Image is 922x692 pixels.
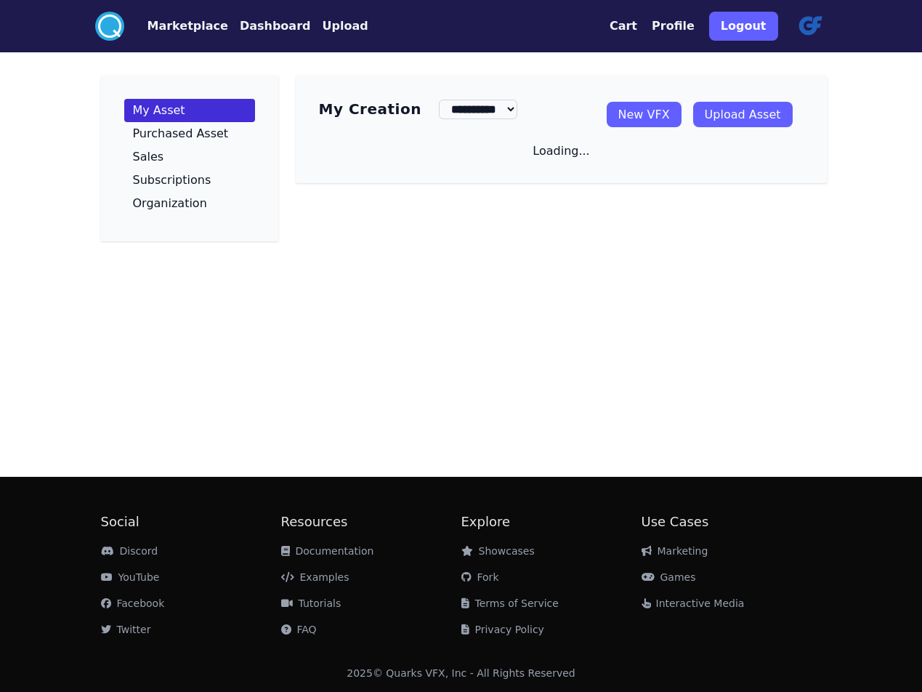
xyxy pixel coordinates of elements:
[124,169,255,192] a: Subscriptions
[642,598,745,609] a: Interactive Media
[228,17,311,35] a: Dashboard
[133,174,211,186] p: Subscriptions
[607,102,682,127] a: New VFX
[533,142,589,160] p: Loading...
[240,17,311,35] button: Dashboard
[124,122,255,145] a: Purchased Asset
[347,666,575,680] div: 2025 © Quarks VFX, Inc - All Rights Reserved
[124,99,255,122] a: My Asset
[322,17,368,35] button: Upload
[281,545,374,557] a: Documentation
[124,145,255,169] a: Sales
[319,99,421,119] h3: My Creation
[709,12,778,41] button: Logout
[642,571,696,583] a: Games
[281,512,461,532] h2: Resources
[281,624,317,635] a: FAQ
[642,545,708,557] a: Marketing
[101,571,160,583] a: YouTube
[793,9,828,44] img: profile
[461,598,559,609] a: Terms of Service
[461,624,544,635] a: Privacy Policy
[133,128,229,140] p: Purchased Asset
[101,512,281,532] h2: Social
[101,545,158,557] a: Discord
[610,17,637,35] button: Cart
[461,512,642,532] h2: Explore
[101,624,151,635] a: Twitter
[133,151,164,163] p: Sales
[461,571,499,583] a: Fork
[124,17,228,35] a: Marketplace
[461,545,535,557] a: Showcases
[709,6,778,47] a: Logout
[693,102,793,127] a: Upload Asset
[133,105,185,116] p: My Asset
[642,512,822,532] h2: Use Cases
[652,17,695,35] button: Profile
[281,571,349,583] a: Examples
[133,198,207,209] p: Organization
[124,192,255,215] a: Organization
[281,598,341,609] a: Tutorials
[147,17,228,35] button: Marketplace
[310,17,368,35] a: Upload
[101,598,165,609] a: Facebook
